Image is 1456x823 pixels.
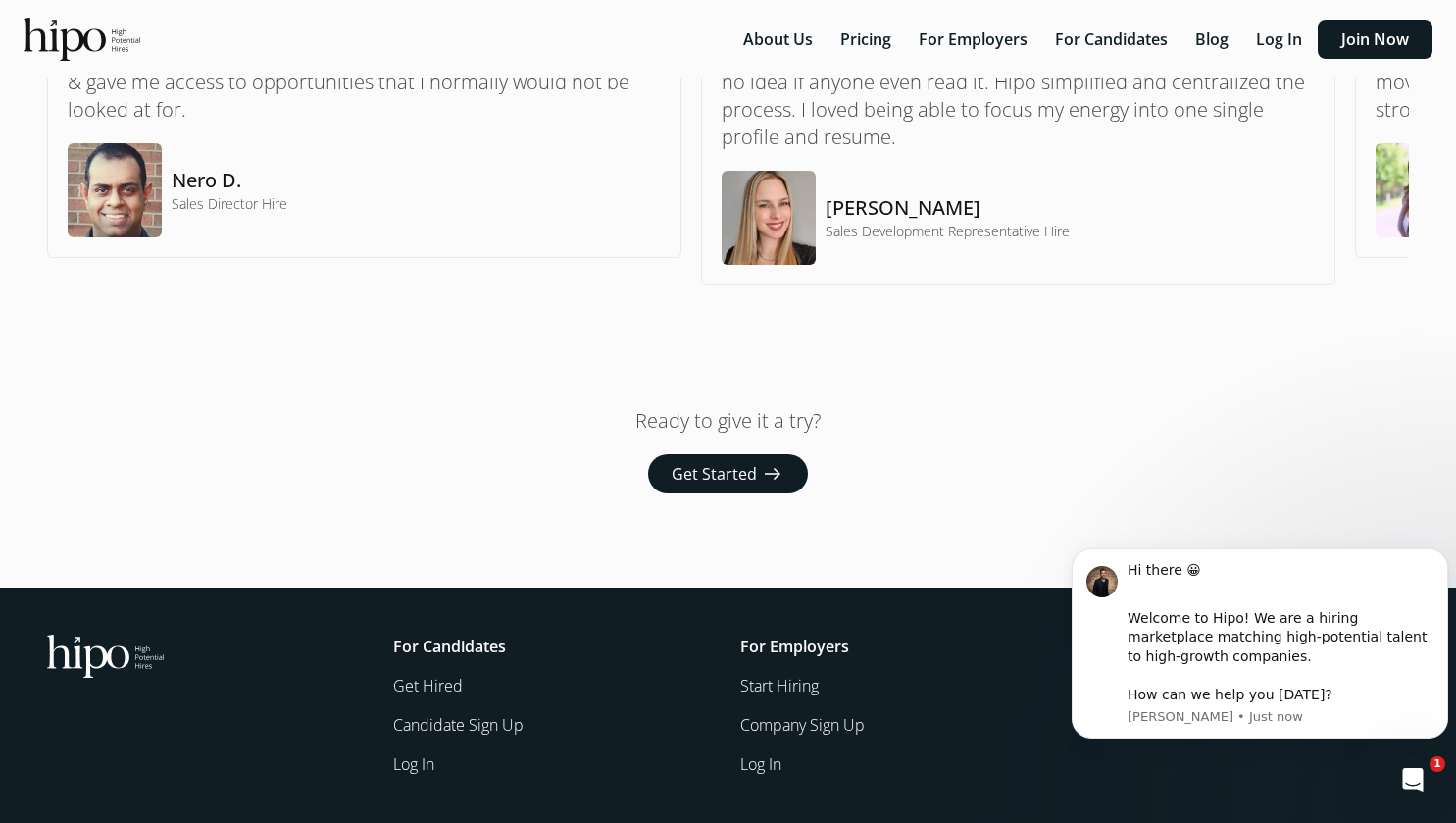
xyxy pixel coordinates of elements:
iframe: Intercom live chat [1389,756,1436,803]
img: testimonial-image [68,143,162,237]
h5: Nero D. [172,167,287,194]
img: official-logo [47,635,164,678]
span: 1 [1430,756,1445,772]
button: For Employers [907,20,1039,59]
h4: Sales Development Representative Hire [826,222,1070,241]
iframe: Intercom notifications message [1064,519,1456,770]
a: Start Hiring [740,674,1063,697]
h5: For Candidates [393,635,716,658]
a: Log In [1244,28,1318,50]
a: Candidate Sign Up [393,713,716,737]
button: Join Now [1318,20,1432,59]
button: Pricing [828,20,903,59]
a: For Candidates [1043,28,1183,50]
span: arrow_right_alt [761,462,784,486]
a: Pricing [828,28,907,50]
a: Get Hired [393,674,716,697]
h5: For Employers [740,635,1063,658]
button: Blog [1183,20,1240,59]
a: Join Now [1318,28,1432,50]
a: Log In [740,752,1063,776]
button: Log In [1244,20,1314,59]
h5: [PERSON_NAME] [826,194,1070,222]
a: For Employers [907,28,1043,50]
img: testimonial-image [722,171,816,265]
a: About Us [731,28,828,50]
button: For Candidates [1043,20,1180,59]
p: I spent 8 months applying to jobs, spending hours crafting and adapting my resume to every role. ... [722,14,1315,151]
a: Company Sign Up [740,713,1063,737]
a: Log In [393,752,716,776]
p: Ready to give it a try? [635,407,821,435]
button: About Us [731,20,825,59]
button: Get Started arrow_right_alt [648,454,808,493]
img: official-logo [24,18,140,61]
span: Get Started [672,462,757,486]
a: Blog [1183,28,1244,50]
h4: Sales Director Hire [172,194,287,214]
